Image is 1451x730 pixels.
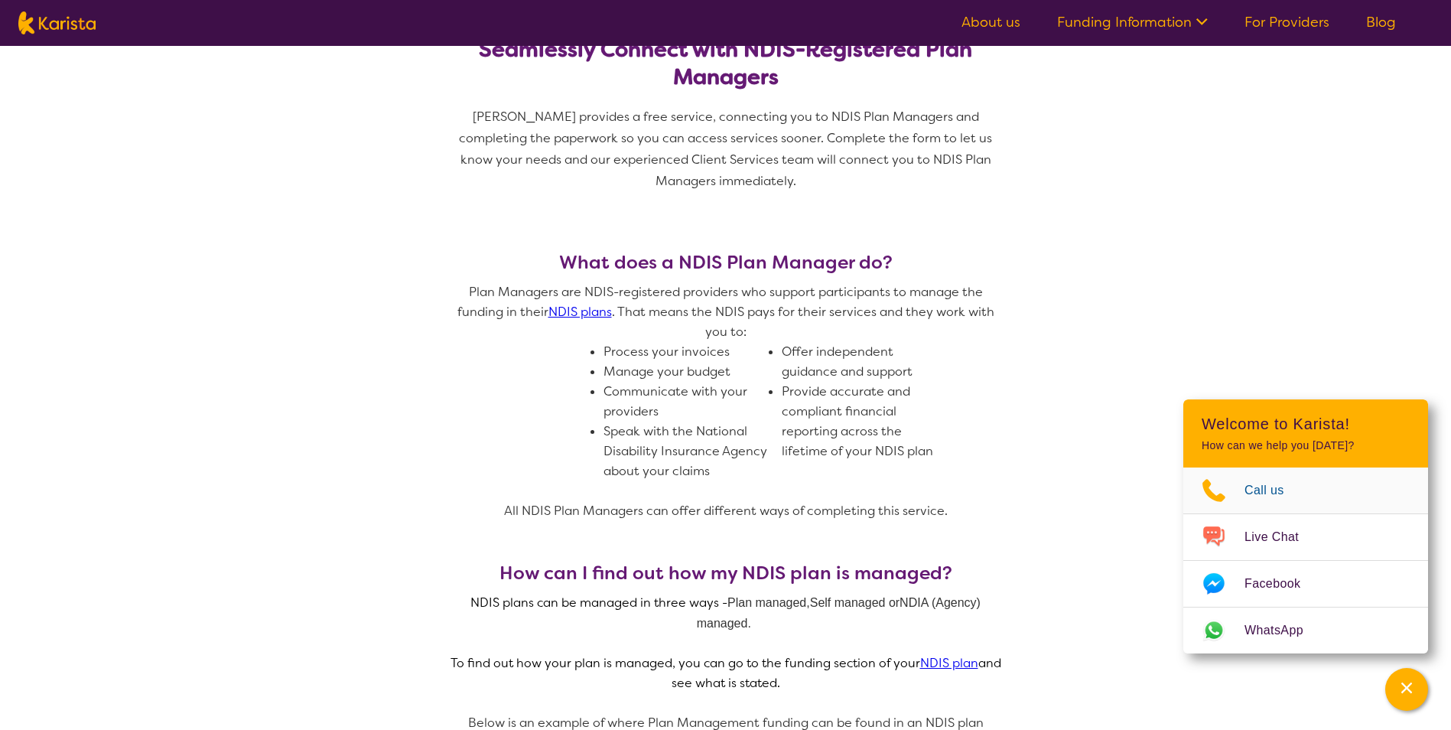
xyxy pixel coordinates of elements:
li: Process your invoices [603,342,769,362]
span: WhatsApp [1244,619,1322,642]
p: Plan Managers are NDIS-registered providers who support participants to manage the funding in the... [451,282,1001,342]
li: Communicate with your providers [603,382,769,422]
a: Blog [1366,13,1396,31]
a: NDIS plan [920,655,978,671]
li: Speak with the National Disability Insurance Agency about your claims [603,422,769,481]
h3: How can I find out how my NDIS plan is managed? [451,562,1001,584]
img: Karista logo [18,11,96,34]
span: [PERSON_NAME] provides a free service, connecting you to NDIS Plan Managers and completing the pa... [459,109,995,189]
a: Web link opens in a new tab. [1183,608,1428,653]
span: Plan managed, [727,596,810,609]
span: NDIS plans can be managed in three ways - [470,595,727,611]
ul: Choose channel [1183,468,1428,653]
a: Funding Information [1057,13,1208,31]
div: Channel Menu [1183,399,1428,653]
span: Facebook [1244,572,1319,595]
span: Call us [1244,479,1303,502]
li: Manage your budget [603,362,769,382]
h3: What does a NDIS Plan Manager do? [451,252,1001,273]
h2: Seamlessly Connect with NDIS-Registered Plan Managers [469,36,983,91]
p: How can we help you [DATE]? [1202,439,1410,452]
button: Channel Menu [1385,668,1428,711]
span: Live Chat [1244,526,1317,549]
a: For Providers [1244,13,1329,31]
a: NDIS plans [548,304,612,320]
h2: Welcome to Karista! [1202,415,1410,433]
p: All NDIS Plan Managers can offer different ways of completing this service. [451,501,1001,521]
span: Self managed or [810,596,900,609]
span: To find out how your plan is managed, you can go to the funding section of your and see what is s... [451,655,1001,691]
li: Provide accurate and compliant financial reporting across the lifetime of your NDIS plan [782,382,948,461]
a: About us [961,13,1020,31]
li: Offer independent guidance and support [782,342,948,382]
